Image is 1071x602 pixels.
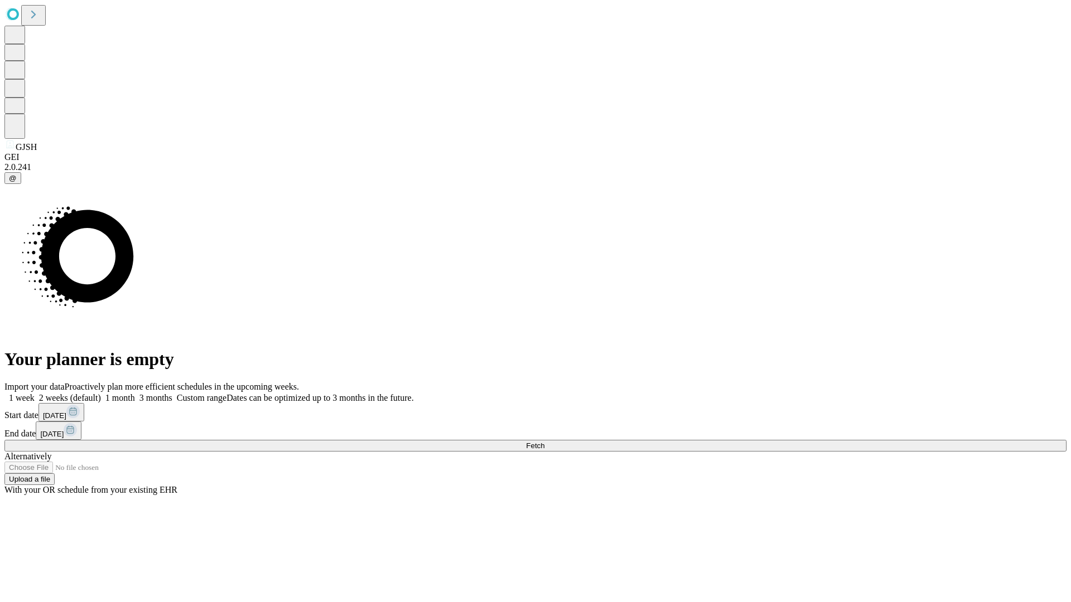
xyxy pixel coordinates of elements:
span: 2 weeks (default) [39,393,101,402]
button: @ [4,172,21,184]
span: Dates can be optimized up to 3 months in the future. [226,393,413,402]
div: End date [4,421,1067,440]
h1: Your planner is empty [4,349,1067,370]
span: 1 week [9,393,35,402]
span: Proactively plan more efficient schedules in the upcoming weeks. [65,382,299,391]
span: 1 month [105,393,135,402]
div: Start date [4,403,1067,421]
button: [DATE] [36,421,81,440]
button: Fetch [4,440,1067,452]
span: [DATE] [40,430,64,438]
span: With your OR schedule from your existing EHR [4,485,177,494]
span: @ [9,174,17,182]
span: Import your data [4,382,65,391]
button: [DATE] [38,403,84,421]
span: GJSH [16,142,37,152]
span: Fetch [526,441,544,450]
div: GEI [4,152,1067,162]
span: Custom range [177,393,226,402]
div: 2.0.241 [4,162,1067,172]
span: [DATE] [43,411,66,420]
span: 3 months [139,393,172,402]
button: Upload a file [4,473,55,485]
span: Alternatively [4,452,51,461]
